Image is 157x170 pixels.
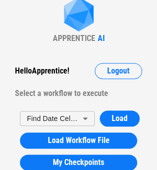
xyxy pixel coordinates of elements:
span: Load Workflow File [48,136,110,144]
div: Select a workflow to execute [15,85,142,101]
span: Load [112,114,128,122]
div: APPRENTICE [53,33,95,43]
div: AI [98,33,105,43]
div: Hello Apprentice ! [15,63,69,79]
span: My Checkpoints [53,158,104,166]
div: Find Date Cells - Fluent API Example [20,109,95,127]
button: Logout [95,63,142,79]
button: Load [100,110,140,126]
button: Load Workflow File [20,132,137,148]
span: Logout [107,67,130,75]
